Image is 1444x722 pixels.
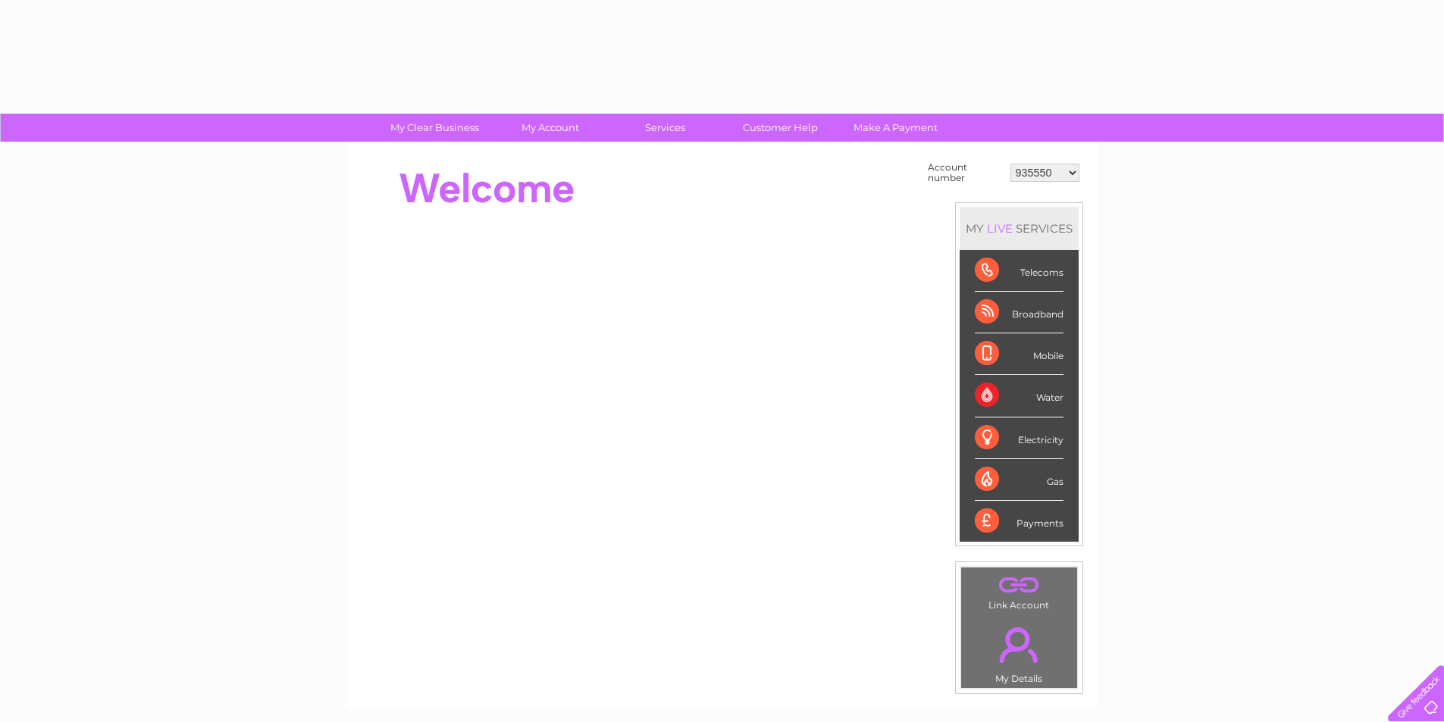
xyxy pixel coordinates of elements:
td: Account number [924,158,1007,187]
div: Gas [975,459,1063,501]
div: MY SERVICES [960,207,1079,250]
div: Water [975,375,1063,417]
a: . [965,571,1073,598]
div: Mobile [975,333,1063,375]
a: . [965,618,1073,671]
a: Services [603,114,728,142]
a: My Clear Business [372,114,497,142]
div: Payments [975,501,1063,542]
a: Make A Payment [833,114,958,142]
div: LIVE [984,221,1016,236]
div: Broadband [975,292,1063,333]
div: Electricity [975,417,1063,459]
td: Link Account [960,567,1078,614]
td: My Details [960,614,1078,689]
div: Telecoms [975,250,1063,292]
a: Customer Help [718,114,843,142]
a: My Account [487,114,612,142]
